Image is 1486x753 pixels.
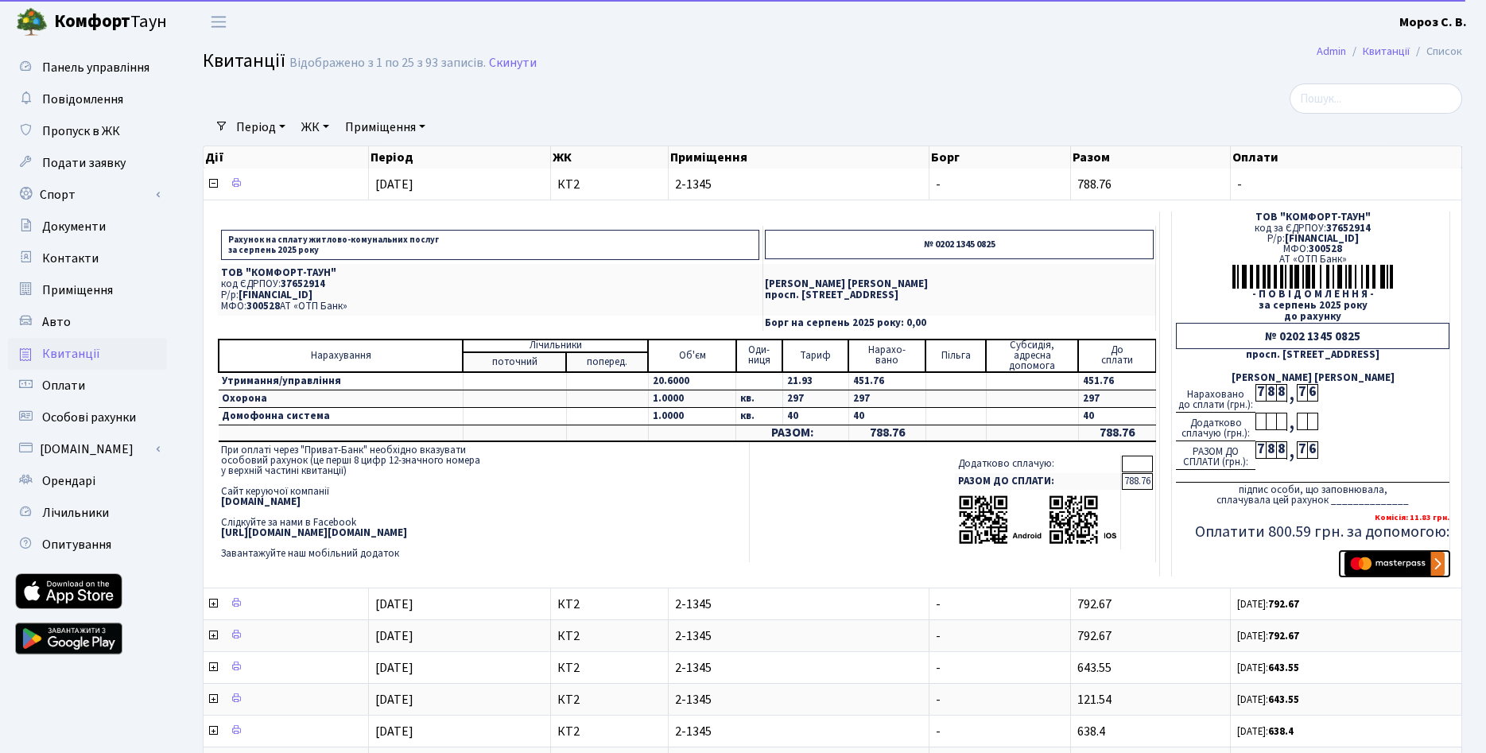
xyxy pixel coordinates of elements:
th: Борг [929,146,1071,169]
small: [DATE]: [1237,724,1294,739]
a: Подати заявку [8,147,167,179]
td: Лічильники [463,340,648,352]
small: [DATE]: [1237,693,1299,707]
div: 7 [1255,441,1266,459]
span: [DATE] [375,691,413,708]
td: 788.76 [848,425,925,441]
a: Квитанції [8,338,167,370]
div: Додатково сплачую (грн.): [1176,413,1255,441]
span: Панель управління [42,59,149,76]
span: КТ2 [557,598,662,611]
td: 40 [848,407,925,425]
a: Панель управління [8,52,167,83]
span: Опитування [42,536,111,553]
span: 788.76 [1077,176,1112,193]
a: Документи [8,211,167,243]
nav: breadcrumb [1293,35,1486,68]
div: 6 [1307,384,1317,402]
td: Додатково сплачую: [955,456,1121,472]
a: Приміщення [339,114,432,141]
span: КТ2 [557,630,662,642]
b: 792.67 [1268,597,1299,611]
a: Оплати [8,370,167,402]
span: - [936,176,941,193]
td: 451.76 [1078,372,1155,390]
span: Приміщення [42,281,113,299]
a: Скинути [489,56,537,71]
span: Документи [42,218,106,235]
span: 638.4 [1077,723,1105,740]
td: Нарахування [219,340,463,372]
td: 20.6000 [648,372,736,390]
a: Admin [1317,43,1346,60]
td: 297 [848,390,925,407]
span: [DATE] [375,659,413,677]
th: Приміщення [669,146,929,169]
span: 2-1345 [675,693,922,706]
th: Дії [204,146,369,169]
small: [DATE]: [1237,597,1299,611]
span: Таун [54,9,167,36]
b: 638.4 [1268,724,1294,739]
div: , [1286,441,1297,460]
button: Переключити навігацію [199,9,239,35]
a: [DOMAIN_NAME] [8,433,167,465]
div: просп. [STREET_ADDRESS] [1176,350,1449,360]
td: кв. [736,407,782,425]
p: ТОВ "КОМФОРТ-ТАУН" [221,268,759,278]
th: ЖК [551,146,669,169]
small: [DATE]: [1237,629,1299,643]
div: 6 [1307,441,1317,459]
a: Авто [8,306,167,338]
b: 643.55 [1268,693,1299,707]
a: Спорт [8,179,167,211]
span: 643.55 [1077,659,1112,677]
span: [DATE] [375,627,413,645]
div: до рахунку [1176,312,1449,322]
span: КТ2 [557,662,662,674]
img: Masterpass [1344,552,1445,576]
div: код за ЄДРПОУ: [1176,223,1449,234]
input: Пошук... [1290,83,1462,114]
a: Контакти [8,243,167,274]
span: [DATE] [375,176,413,193]
th: Період [369,146,552,169]
td: 788.76 [1122,473,1153,490]
span: 2-1345 [675,725,922,738]
span: [FINANCIAL_ID] [239,288,312,302]
li: Список [1410,43,1462,60]
p: просп. [STREET_ADDRESS] [765,290,1154,301]
span: Пропуск в ЖК [42,122,120,140]
td: 1.0000 [648,407,736,425]
div: 8 [1276,384,1286,402]
span: 300528 [1309,242,1342,256]
a: Приміщення [8,274,167,306]
td: поперед. [566,352,648,372]
b: Мороз С. В. [1399,14,1467,31]
td: Нарахо- вано [848,340,925,372]
b: 792.67 [1268,629,1299,643]
div: 8 [1266,441,1276,459]
span: - [936,723,941,740]
b: Комісія: 11.83 грн. [1375,511,1449,523]
a: Особові рахунки [8,402,167,433]
span: 792.67 [1077,627,1112,645]
td: поточний [463,352,566,372]
span: [DATE] [375,723,413,740]
div: АТ «ОТП Банк» [1176,254,1449,265]
div: МФО: [1176,244,1449,254]
span: 37652914 [1326,221,1371,235]
p: код ЄДРПОУ: [221,279,759,289]
span: [DATE] [375,596,413,613]
div: 8 [1266,384,1276,402]
a: Повідомлення [8,83,167,115]
span: - [936,627,941,645]
span: 300528 [246,299,280,313]
h5: Оплатити 800.59 грн. за допомогою: [1176,522,1449,541]
span: - [1237,178,1455,191]
td: При оплаті через "Приват-Банк" необхідно вказувати особовий рахунок (це перші 8 цифр 12-значного ... [218,442,749,562]
a: Орендарі [8,465,167,497]
span: Орендарі [42,472,95,490]
span: - [936,691,941,708]
div: Р/р: [1176,234,1449,244]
